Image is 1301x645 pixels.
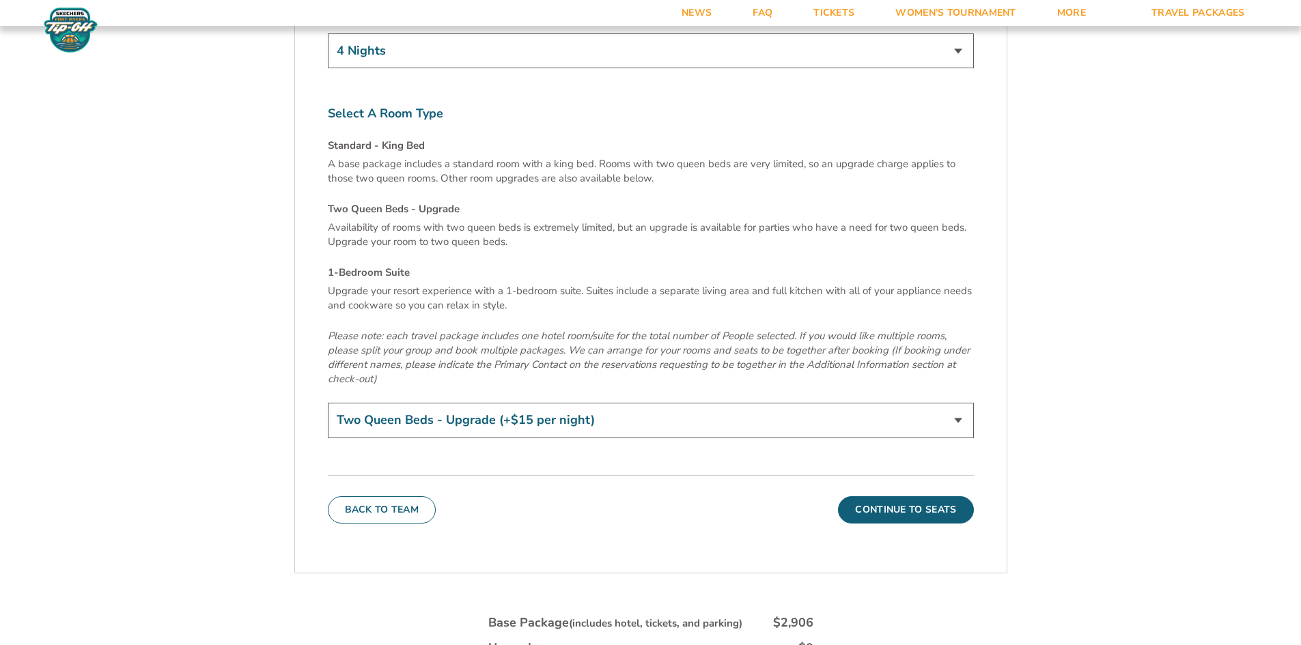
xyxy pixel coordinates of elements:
[328,105,974,122] label: Select A Room Type
[328,496,436,524] button: Back To Team
[328,157,974,186] p: A base package includes a standard room with a king bed. Rooms with two queen beds are very limit...
[328,139,974,153] h4: Standard - King Bed
[328,220,974,249] p: Availability of rooms with two queen beds is extremely limited, but an upgrade is available for p...
[328,266,974,280] h4: 1-Bedroom Suite
[41,7,100,53] img: Fort Myers Tip-Off
[773,614,813,631] div: $2,906
[838,496,973,524] button: Continue To Seats
[328,202,974,216] h4: Two Queen Beds - Upgrade
[569,616,742,630] small: (includes hotel, tickets, and parking)
[488,614,742,631] div: Base Package
[328,284,974,313] p: Upgrade your resort experience with a 1-bedroom suite. Suites include a separate living area and ...
[328,329,970,386] em: Please note: each travel package includes one hotel room/suite for the total number of People sel...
